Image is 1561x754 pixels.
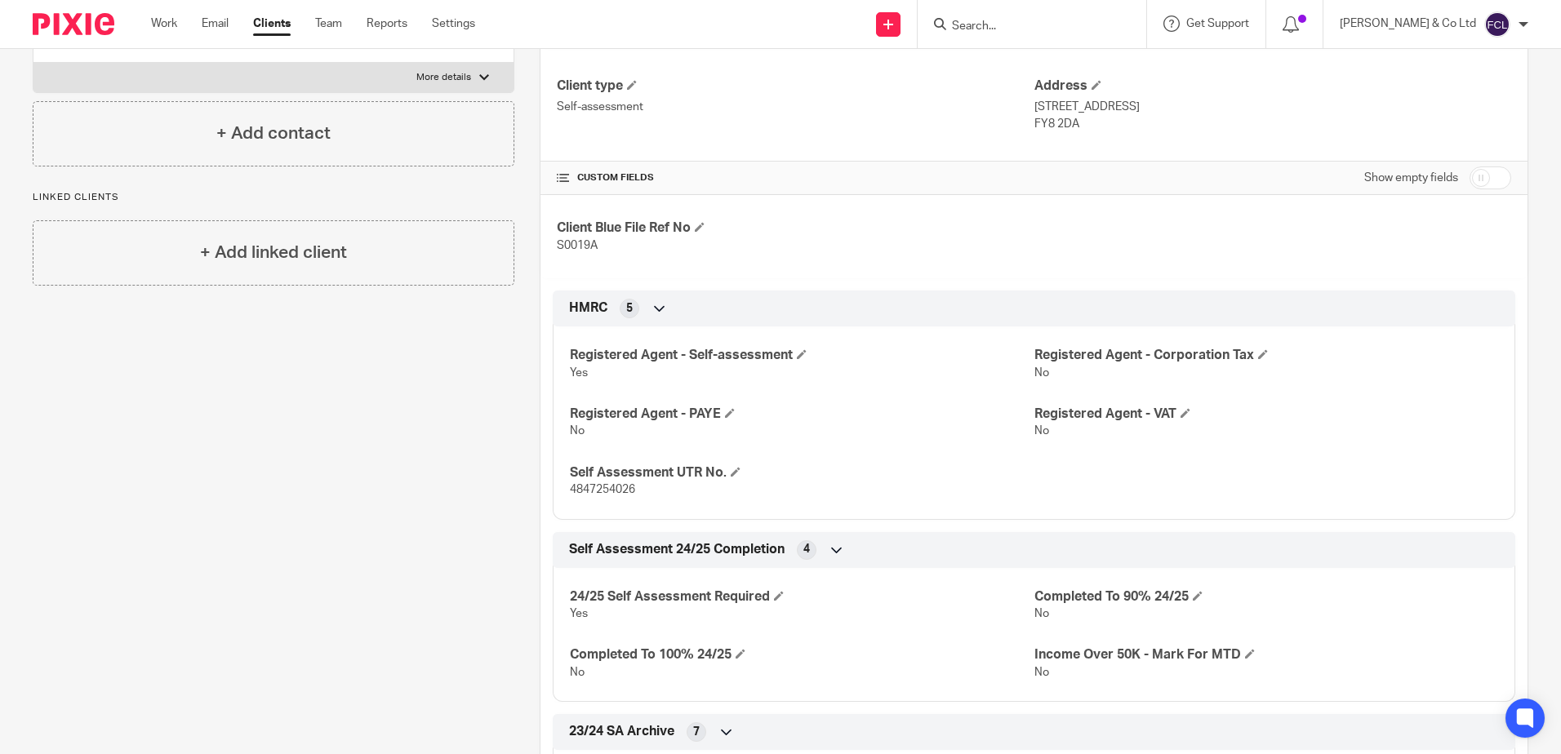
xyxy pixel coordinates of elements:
p: [PERSON_NAME] & Co Ltd [1340,16,1476,32]
span: S0019A [557,240,598,251]
p: Linked clients [33,191,514,204]
span: Get Support [1186,18,1249,29]
h4: Client Blue File Ref No [557,220,1034,237]
h4: Completed To 100% 24/25 [570,646,1034,663]
img: Pixie [33,13,114,35]
h4: Address [1034,78,1511,95]
h4: Registered Agent - Corporation Tax [1034,347,1498,364]
p: More details [416,71,471,84]
span: 4 [803,541,810,557]
p: Self-assessment [557,99,1034,115]
a: Settings [432,16,475,32]
input: Search [950,20,1097,34]
span: 7 [693,724,700,740]
a: Clients [253,16,291,32]
h4: CUSTOM FIELDS [557,171,1034,184]
span: Yes [570,367,588,379]
a: Work [151,16,177,32]
a: Reports [367,16,407,32]
img: svg%3E [1484,11,1510,38]
h4: Registered Agent - VAT [1034,406,1498,423]
span: No [1034,667,1049,678]
span: No [1034,608,1049,619]
span: 5 [626,300,633,317]
h4: Client type [557,78,1034,95]
h4: Self Assessment UTR No. [570,464,1034,481]
h4: Registered Agent - PAYE [570,406,1034,423]
span: Yes [570,608,588,619]
a: Team [315,16,342,32]
span: No [1034,425,1049,437]
span: No [1034,367,1049,379]
p: FY8 2DA [1034,116,1511,132]
h4: Income Over 50K - Mark For MTD [1034,646,1498,663]
span: No [570,425,585,437]
h4: Completed To 90% 24/25 [1034,588,1498,605]
label: Show empty fields [1364,170,1458,186]
p: [STREET_ADDRESS] [1034,99,1511,115]
a: Email [202,16,229,32]
h4: 24/25 Self Assessment Required [570,588,1034,605]
span: Self Assessment 24/25 Completion [569,541,785,558]
span: 4847254026 [570,484,635,495]
span: HMRC [569,299,607,317]
h4: + Add contact [216,121,331,146]
span: 23/24 SA Archive [569,723,674,740]
h4: Registered Agent - Self-assessment [570,347,1034,364]
h4: + Add linked client [200,240,347,265]
span: No [570,667,585,678]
